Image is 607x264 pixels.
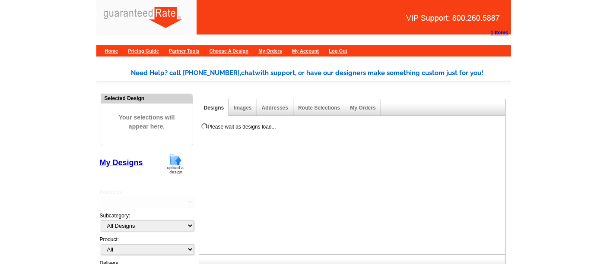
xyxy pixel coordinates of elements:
span: Your selections will appear here. [108,104,186,140]
img: upload-design [164,153,187,175]
a: Choose A Design [210,48,248,53]
a: Home [105,48,118,53]
div: Subcategory: [100,212,193,236]
span: chat [241,69,255,77]
a: My Designs [100,158,143,167]
a: Images [234,105,251,111]
div: Please wait as designs load... [208,123,276,131]
a: Log Out [329,48,347,53]
strong: 1 Items [490,30,508,36]
a: Designs [204,105,224,111]
a: Route Selections [298,105,340,111]
div: Industries: [100,184,193,212]
a: My Account [292,48,319,53]
a: Addresses [262,105,288,111]
img: loading... [201,123,208,130]
div: Need Help? call [PHONE_NUMBER], with support, or have our designers make something custom just fo... [131,68,511,78]
div: Selected Design [101,94,193,102]
a: My Orders [350,105,375,111]
a: My Orders [258,48,282,53]
a: Pricing Guide [128,48,159,53]
div: Product: [100,236,193,259]
a: Partner Tools [169,48,199,53]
